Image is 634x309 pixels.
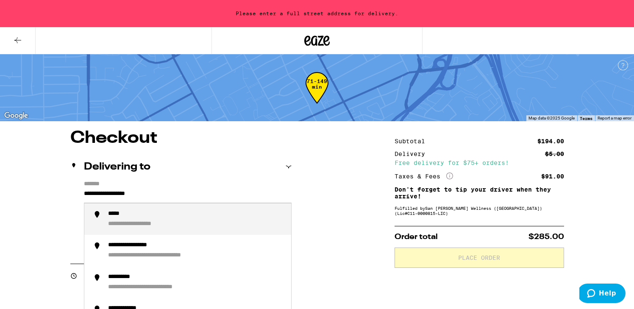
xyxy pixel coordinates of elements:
span: Order total [395,233,438,241]
span: Place Order [458,255,500,261]
span: $285.00 [528,233,564,241]
img: Google [2,110,30,121]
div: $5.00 [545,151,564,157]
p: Don't forget to tip your driver when they arrive! [395,186,564,200]
a: Terms [580,116,592,121]
div: 71-149 min [306,78,328,110]
span: Map data ©2025 Google [528,116,575,120]
div: Fulfilled by San [PERSON_NAME] Wellness ([GEOGRAPHIC_DATA]) (Lic# C11-0000815-LIC ) [395,206,564,216]
button: Place Order [395,248,564,268]
div: $194.00 [537,138,564,144]
div: Free delivery for $75+ orders! [395,160,564,166]
a: Report a map error [598,116,631,120]
h1: Checkout [70,130,292,147]
a: Open this area in Google Maps (opens a new window) [2,110,30,121]
div: Taxes & Fees [395,173,453,180]
h2: Delivering to [84,162,150,172]
div: Delivery [395,151,431,157]
div: $91.00 [541,173,564,179]
iframe: Opens a widget where you can find more information [579,284,626,305]
div: Subtotal [395,138,431,144]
